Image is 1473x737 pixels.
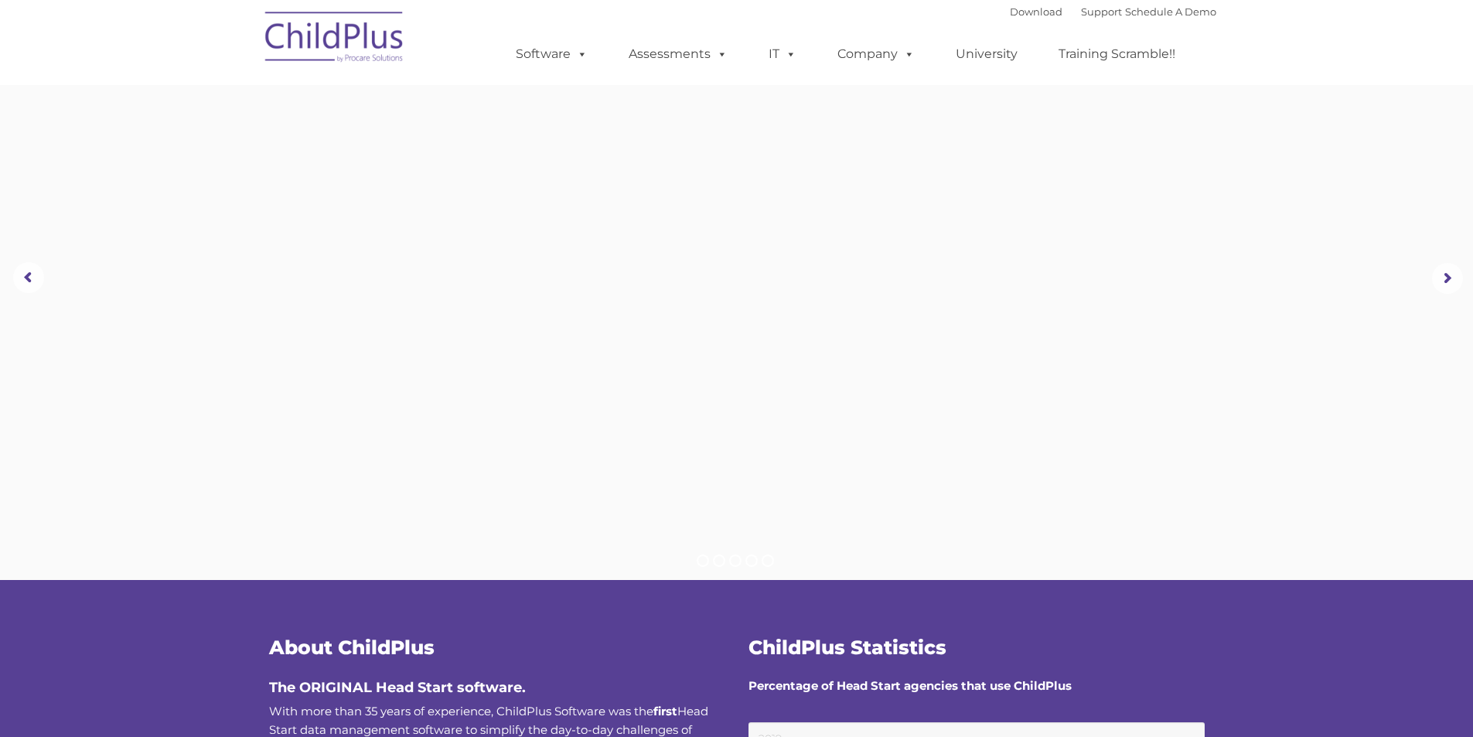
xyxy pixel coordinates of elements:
font: | [1010,5,1216,18]
a: Support [1081,5,1122,18]
a: Download [1010,5,1062,18]
a: Training Scramble!! [1043,39,1191,70]
b: first [653,704,677,718]
a: Software [500,39,603,70]
a: Assessments [613,39,743,70]
a: Schedule A Demo [1125,5,1216,18]
img: ChildPlus by Procare Solutions [257,1,412,78]
a: IT [753,39,812,70]
a: Company [822,39,930,70]
strong: Percentage of Head Start agencies that use ChildPlus [748,678,1072,693]
span: ChildPlus Statistics [748,636,946,659]
a: University [940,39,1033,70]
span: About ChildPlus [269,636,435,659]
span: The ORIGINAL Head Start software. [269,679,526,696]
